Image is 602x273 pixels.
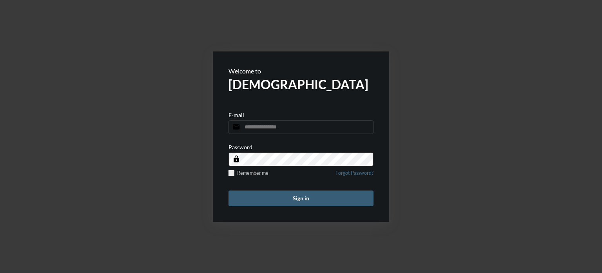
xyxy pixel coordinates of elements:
[228,144,252,150] p: Password
[228,170,268,176] label: Remember me
[228,191,374,206] button: Sign in
[335,170,374,181] a: Forgot Password?
[228,112,244,118] p: E-mail
[228,77,374,92] h2: [DEMOGRAPHIC_DATA]
[228,67,374,75] p: Welcome to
